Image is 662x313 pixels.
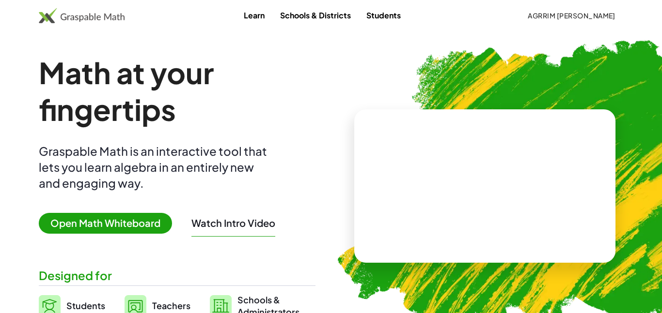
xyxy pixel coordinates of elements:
[39,219,180,229] a: Open Math Whiteboard
[520,7,623,24] button: Agrrim [PERSON_NAME]
[528,11,615,20] span: Agrrim [PERSON_NAME]
[39,213,172,234] span: Open Math Whiteboard
[39,143,271,191] div: Graspable Math is an interactive tool that lets you learn algebra in an entirely new and engaging...
[39,268,315,283] div: Designed for
[152,300,190,311] span: Teachers
[191,217,275,229] button: Watch Intro Video
[412,150,558,223] video: What is this? This is dynamic math notation. Dynamic math notation plays a central role in how Gr...
[236,6,272,24] a: Learn
[272,6,359,24] a: Schools & Districts
[359,6,409,24] a: Students
[39,54,315,128] h1: Math at your fingertips
[66,300,105,311] span: Students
